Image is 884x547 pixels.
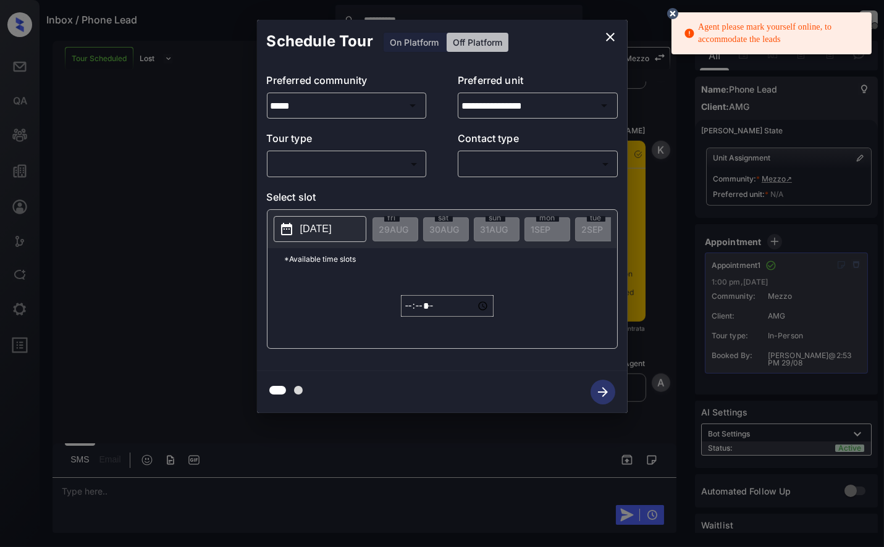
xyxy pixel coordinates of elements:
p: [DATE] [300,222,332,236]
button: Open [596,97,613,114]
p: *Available time slots [285,248,617,270]
p: Preferred unit [458,73,618,93]
p: Tour type [267,131,427,151]
p: Preferred community [267,73,427,93]
button: Open [404,97,421,114]
p: Select slot [267,190,618,209]
p: Contact type [458,131,618,151]
div: off-platform-time-select [401,270,494,342]
h2: Schedule Tour [257,20,383,63]
button: [DATE] [274,216,366,242]
div: Agent please mark yourself online, to accommodate the leads [684,16,862,51]
button: close [598,25,623,49]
